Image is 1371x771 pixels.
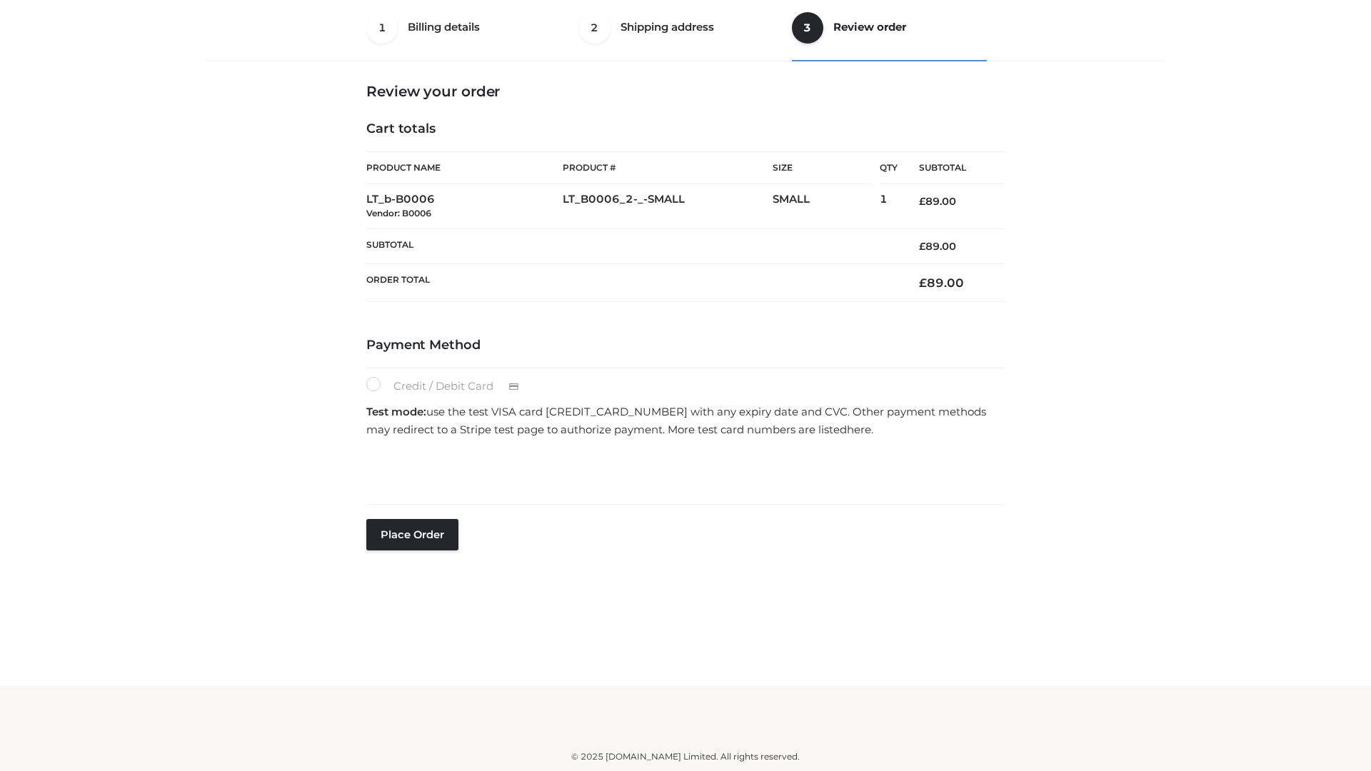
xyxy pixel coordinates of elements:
bdi: 89.00 [919,195,956,208]
th: Qty [880,151,898,184]
a: here [847,423,871,436]
th: Product Name [366,151,563,184]
span: £ [919,240,925,253]
img: Credit / Debit Card [501,378,527,395]
h4: Cart totals [366,121,1005,137]
button: Place order [366,519,458,550]
div: © 2025 [DOMAIN_NAME] Limited. All rights reserved. [212,750,1159,764]
span: £ [919,195,925,208]
label: Credit / Debit Card [366,377,534,395]
th: Order Total [366,264,898,302]
strong: Test mode: [366,405,426,418]
th: Product # [563,151,773,184]
th: Subtotal [898,152,1005,184]
bdi: 89.00 [919,240,956,253]
td: LT_b-B0006 [366,184,563,229]
small: Vendor: B0006 [366,208,431,218]
bdi: 89.00 [919,276,964,290]
th: Subtotal [366,228,898,263]
td: SMALL [773,184,880,229]
iframe: Secure payment input frame [363,443,1002,495]
th: Size [773,152,873,184]
h3: Review your order [366,83,1005,100]
td: 1 [880,184,898,229]
td: LT_B0006_2-_-SMALL [563,184,773,229]
p: use the test VISA card [CREDIT_CARD_NUMBER] with any expiry date and CVC. Other payment methods m... [366,403,1005,439]
span: £ [919,276,927,290]
h4: Payment Method [366,338,1005,353]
